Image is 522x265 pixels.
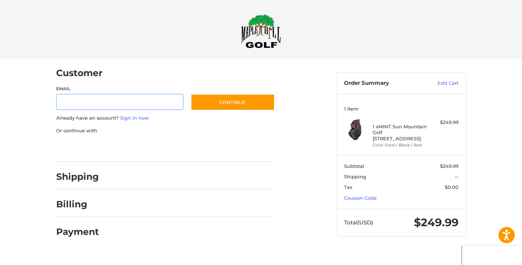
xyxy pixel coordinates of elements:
[56,226,99,237] h2: Payment
[115,141,170,154] iframe: PayPal-paylater
[344,219,373,226] span: Total (USD)
[455,174,459,179] span: --
[241,14,281,48] img: Maple Hill Golf
[54,141,108,154] iframe: PayPal-paypal
[440,163,459,169] span: $249.99
[56,67,103,79] h2: Customer
[422,80,459,87] a: Edit Cart
[414,216,459,229] span: $249.99
[344,106,459,112] h3: 1 Item
[344,184,352,190] span: Tax
[191,94,275,111] button: Continue
[373,142,428,148] li: Color Steel / Black / Red
[430,119,459,126] div: $249.99
[344,163,364,169] span: Subtotal
[177,141,231,154] iframe: PayPal-venmo
[344,174,366,179] span: Shipping
[445,184,459,190] span: $0.00
[56,115,275,122] p: Already have an account?
[120,115,149,121] a: Sign in now
[344,80,422,87] h3: Order Summary
[462,245,522,265] iframe: Google Customer Reviews
[344,195,377,201] a: Coupon Code
[56,171,99,182] h2: Shipping
[56,127,275,134] p: Or continue with
[56,86,184,92] label: Email
[56,199,99,210] h2: Billing
[373,124,428,141] h4: 1 x MINT Sun Mountain Golf [STREET_ADDRESS]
